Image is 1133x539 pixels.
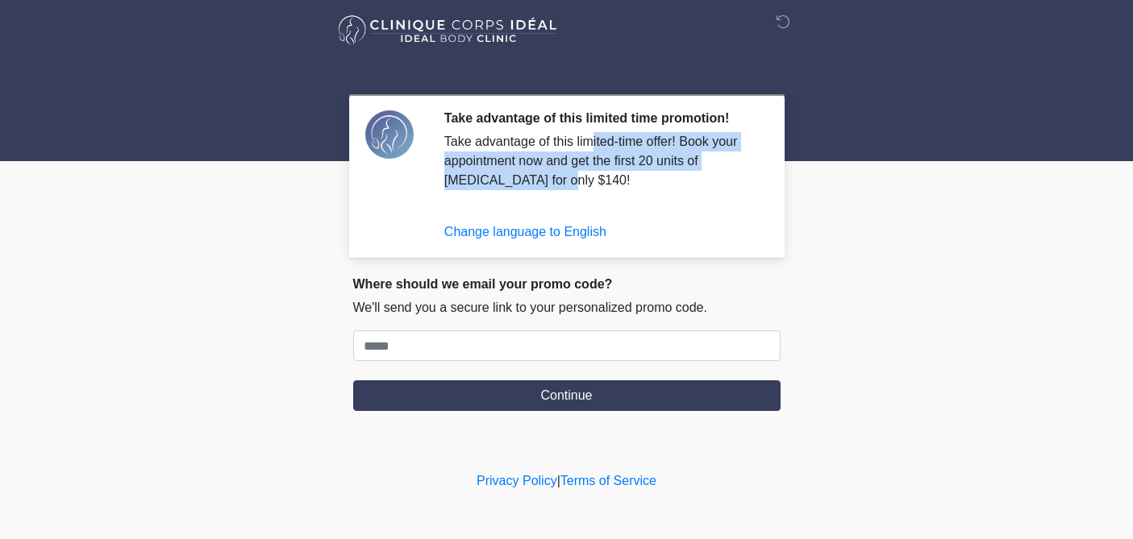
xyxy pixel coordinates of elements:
div: Take advantage of this limited-time offer! Book your appointment now and get the first 20 units o... [444,132,756,190]
h2: Where should we email your promo code? [353,276,781,292]
p: We'll send you a secure link to your personalized promo code. [353,298,781,317]
h2: Take advantage of this limited time promotion! [444,110,756,126]
a: Terms of Service [560,474,656,487]
a: Change language to English [444,225,606,238]
img: Ideal Body Clinic Logo [337,12,559,48]
button: Continue [353,380,781,411]
img: Agent Avatar [365,110,414,159]
a: Privacy Policy [477,474,557,487]
h1: ‎ [341,58,793,88]
a: | [557,474,560,487]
